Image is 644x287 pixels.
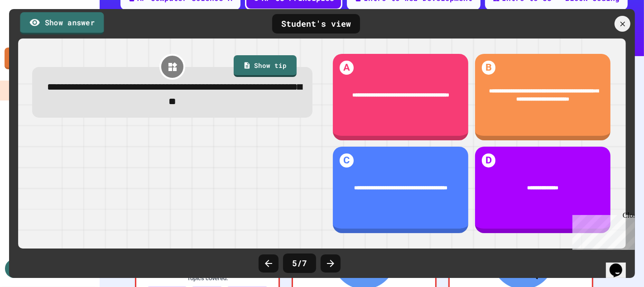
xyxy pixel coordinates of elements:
[482,61,496,75] h1: B
[272,14,360,33] div: Student's view
[569,211,635,250] iframe: chat widget
[482,153,496,167] h1: D
[283,254,316,273] div: 5 / 7
[340,61,354,75] h1: A
[4,4,62,57] div: Chat with us now!Close
[340,153,354,167] h1: C
[606,251,635,278] iframe: chat widget
[234,55,297,77] a: Show tip
[20,12,104,34] a: Show answer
